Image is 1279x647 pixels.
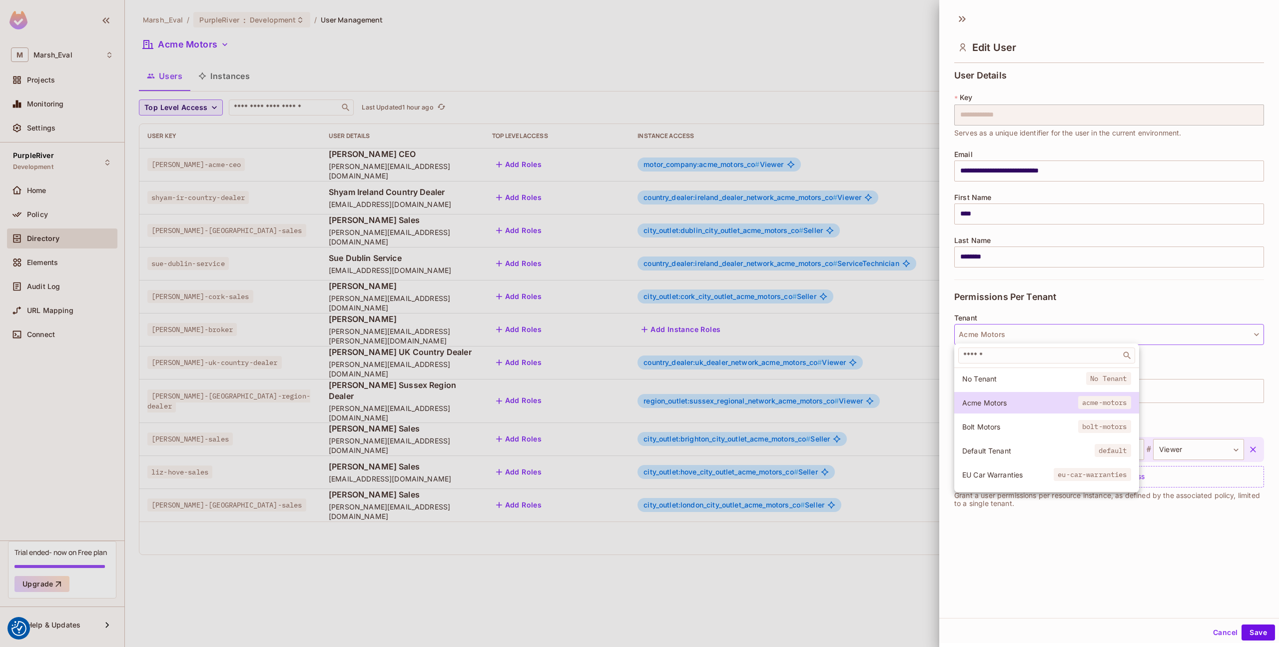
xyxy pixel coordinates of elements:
img: Revisit consent button [11,621,26,636]
span: bolt-motors [1078,420,1131,433]
button: Consent Preferences [11,621,26,636]
span: default [1095,444,1131,457]
span: [PERSON_NAME] [1070,491,1131,504]
span: Bolt Motors [962,422,1078,431]
span: Default Tenant [962,446,1095,455]
span: No Tenant [1086,372,1131,385]
span: Acme Motors [962,398,1078,407]
span: eu-car-warranties [1054,468,1131,481]
span: acme-motors [1078,396,1131,409]
span: No Tenant [962,374,1086,383]
span: EU Car Warranties [962,470,1054,479]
